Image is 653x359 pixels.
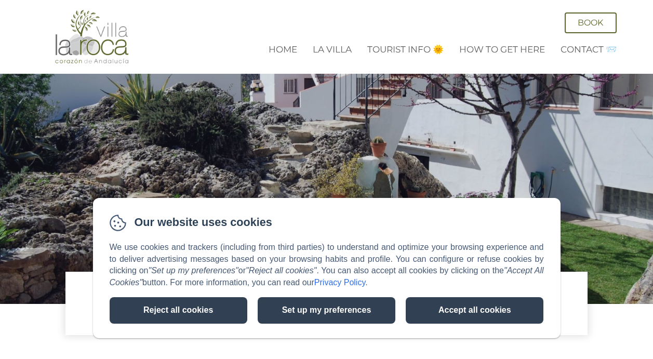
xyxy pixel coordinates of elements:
span: Our website uses cookies [135,215,272,231]
img: Villa La Roca - A fusion of modern and classical Andalucian architecture [53,9,131,64]
em: "Set up my preferences" [149,266,238,275]
a: La Villa [313,44,352,55]
button: Reject all cookies [110,297,247,324]
a: How to get here [459,44,545,55]
a: Home [269,44,297,55]
em: "Reject all cookies" [246,266,316,275]
a: Privacy Policy [314,278,365,287]
a: Tourist Info 🌞 [367,44,444,55]
a: Contact 📨 [561,44,617,55]
em: "Accept All Cookies" [110,266,544,287]
a: Book [565,12,617,33]
button: Set up my preferences [258,297,395,324]
p: We use cookies and trackers (including from third parties) to understand and optimize your browsi... [110,242,544,289]
button: Accept all cookies [406,297,543,324]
